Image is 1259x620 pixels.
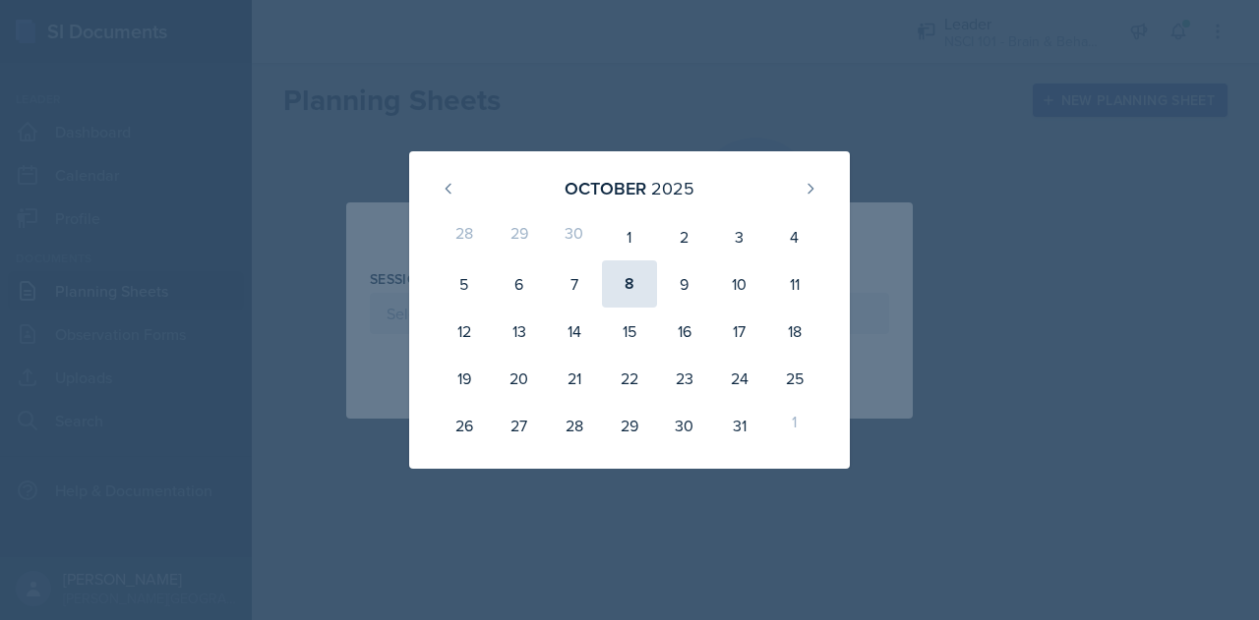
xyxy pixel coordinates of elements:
[602,355,657,402] div: 22
[657,213,712,260] div: 2
[492,355,547,402] div: 20
[767,402,822,449] div: 1
[547,402,602,449] div: 28
[767,213,822,260] div: 4
[547,308,602,355] div: 14
[602,213,657,260] div: 1
[437,213,492,260] div: 28
[437,260,492,308] div: 5
[492,402,547,449] div: 27
[767,260,822,308] div: 11
[565,175,646,201] div: October
[547,260,602,308] div: 7
[657,402,712,449] div: 30
[437,402,492,449] div: 26
[492,260,547,308] div: 6
[767,308,822,355] div: 18
[437,308,492,355] div: 12
[602,402,657,449] div: 29
[767,355,822,402] div: 25
[712,355,767,402] div: 24
[547,355,602,402] div: 21
[657,260,712,308] div: 9
[547,213,602,260] div: 30
[651,175,694,201] div: 2025
[602,308,657,355] div: 15
[657,355,712,402] div: 23
[712,402,767,449] div: 31
[492,213,547,260] div: 29
[437,355,492,402] div: 19
[602,260,657,308] div: 8
[712,308,767,355] div: 17
[712,213,767,260] div: 3
[712,260,767,308] div: 10
[657,308,712,355] div: 16
[492,308,547,355] div: 13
